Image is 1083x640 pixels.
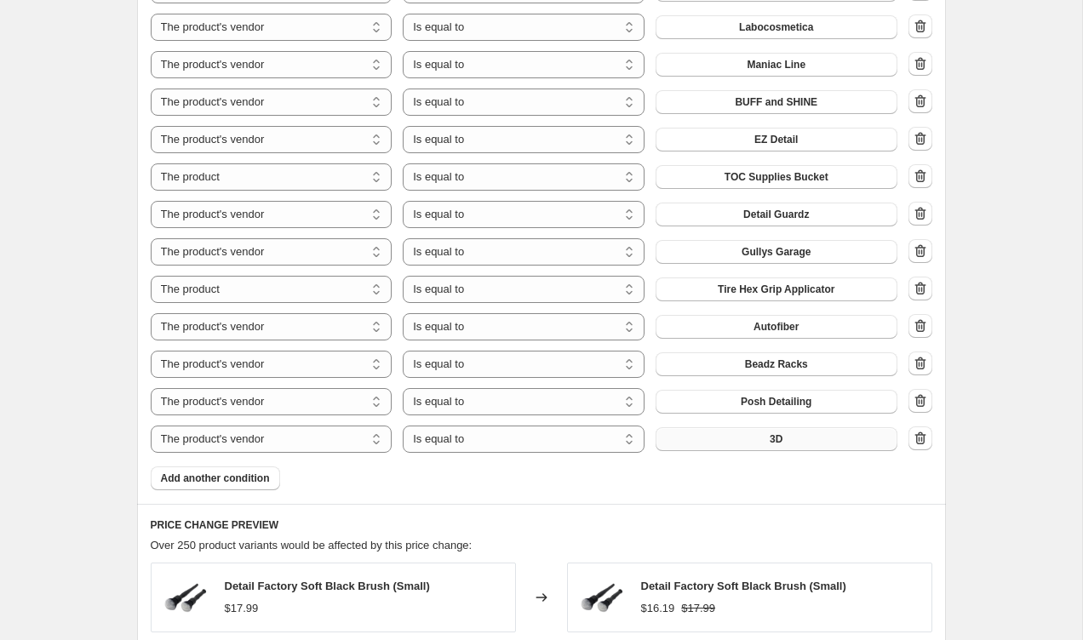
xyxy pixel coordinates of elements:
span: Posh Detailing [741,395,811,409]
span: Maniac Line [747,58,805,71]
button: 3D [656,427,897,451]
span: Detail Guardz [743,208,809,221]
img: P_S_2_80x.png [576,572,627,623]
span: Beadz Racks [745,357,808,371]
span: Tire Hex Grip Applicator [718,283,834,296]
span: Detail Factory Soft Black Brush (Small) [641,580,846,592]
button: Maniac Line [656,53,897,77]
button: Add another condition [151,466,280,490]
button: EZ Detail [656,128,897,151]
div: $17.99 [225,600,259,617]
span: Over 250 product variants would be affected by this price change: [151,539,473,551]
button: TOC Supplies Bucket [656,165,897,189]
button: Posh Detailing [656,390,897,414]
button: Autofiber [656,315,897,339]
button: Gullys Garage [656,240,897,264]
button: Labocosmetica [656,15,897,39]
span: Gullys Garage [742,245,811,259]
strike: $17.99 [681,600,715,617]
button: Beadz Racks [656,352,897,376]
h6: PRICE CHANGE PREVIEW [151,518,932,532]
span: EZ Detail [754,133,798,146]
button: BUFF and SHINE [656,90,897,114]
div: $16.19 [641,600,675,617]
span: BUFF and SHINE [735,95,817,109]
span: TOC Supplies Bucket [725,170,828,184]
img: P_S_2_80x.png [160,572,211,623]
span: Detail Factory Soft Black Brush (Small) [225,580,430,592]
span: Add another condition [161,471,270,485]
span: 3D [770,432,782,446]
button: Tire Hex Grip Applicator [656,277,897,301]
button: Detail Guardz [656,203,897,226]
span: Autofiber [754,320,799,334]
span: Labocosmetica [739,20,813,34]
